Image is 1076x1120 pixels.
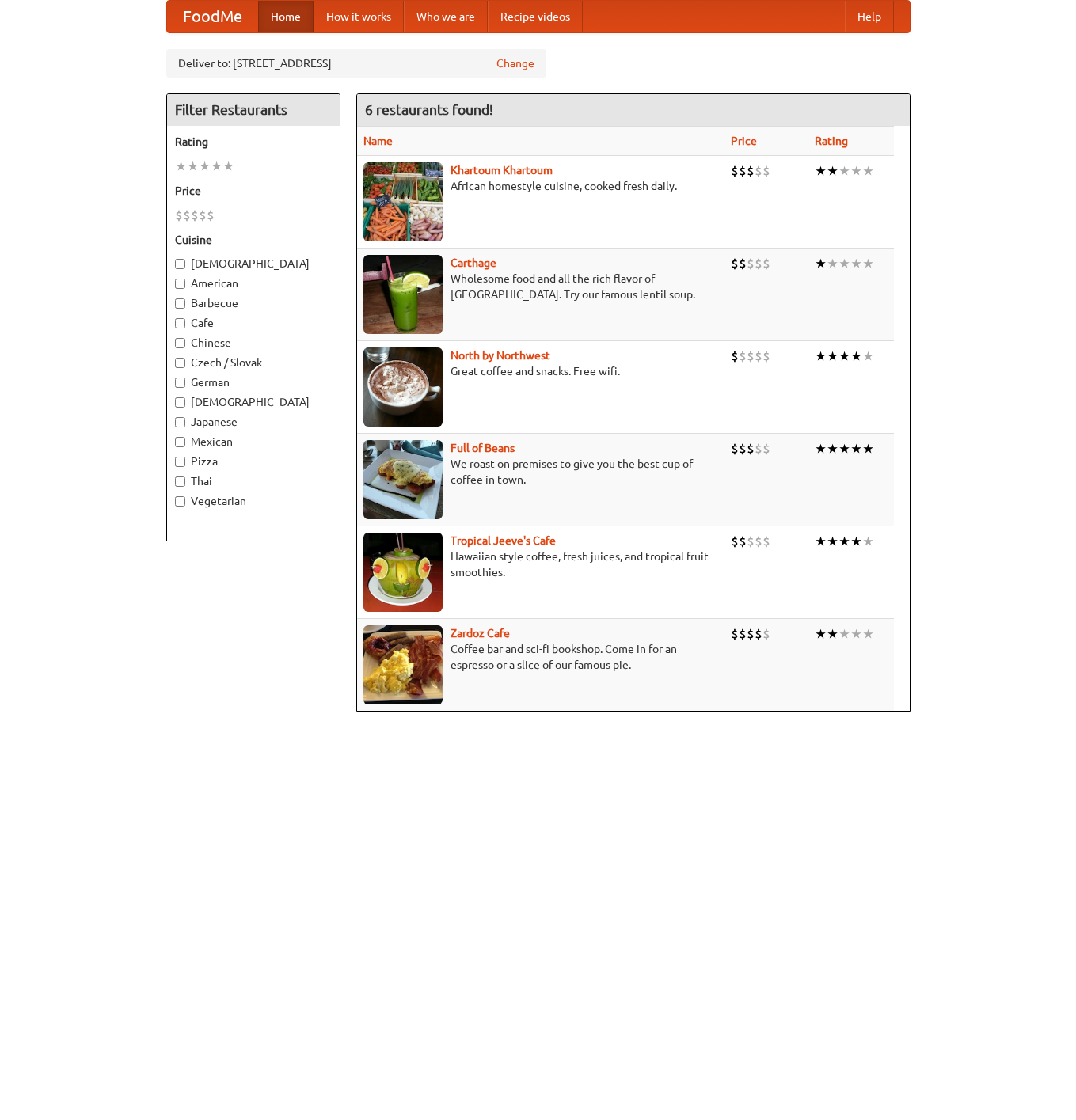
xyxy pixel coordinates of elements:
[739,440,747,457] li: $
[175,256,332,271] label: [DEMOGRAPHIC_DATA]
[488,1,583,32] a: Recipe videos
[363,271,718,302] p: Wholesome food and all the rich flavor of [GEOGRAPHIC_DATA]. Try our famous lentil soup.
[850,162,862,180] li: ★
[404,1,488,32] a: Who we are
[815,533,827,550] li: ★
[731,625,739,643] li: $
[739,347,747,365] li: $
[815,135,848,147] a: Rating
[827,625,838,643] li: ★
[850,625,862,643] li: ★
[363,456,718,488] p: We roast on premises to give you the best cup of coffee in town.
[747,625,755,643] li: $
[175,298,185,309] input: Barbecue
[451,256,496,269] a: Carthage
[363,255,443,334] img: carthage.jpg
[747,255,755,272] li: $
[175,335,332,351] label: Chinese
[207,207,215,224] li: $
[175,437,185,447] input: Mexican
[731,162,739,180] li: $
[747,347,755,365] li: $
[850,255,862,272] li: ★
[175,358,185,368] input: Czech / Slovak
[175,232,332,248] h5: Cuisine
[762,347,770,365] li: $
[755,347,762,365] li: $
[755,162,762,180] li: $
[167,94,340,126] h4: Filter Restaurants
[731,440,739,457] li: $
[363,178,718,194] p: African homestyle cuisine, cooked fresh daily.
[211,158,222,175] li: ★
[827,255,838,272] li: ★
[762,440,770,457] li: $
[827,162,838,180] li: ★
[755,533,762,550] li: $
[258,1,314,32] a: Home
[175,355,332,370] label: Czech / Slovak
[815,162,827,180] li: ★
[755,625,762,643] li: $
[838,440,850,457] li: ★
[175,434,332,450] label: Mexican
[451,349,550,362] a: North by Northwest
[845,1,894,32] a: Help
[175,473,332,489] label: Thai
[175,338,185,348] input: Chinese
[451,164,553,177] a: Khartoum Khartoum
[862,347,874,365] li: ★
[731,533,739,550] li: $
[755,440,762,457] li: $
[187,158,199,175] li: ★
[175,259,185,269] input: [DEMOGRAPHIC_DATA]
[815,255,827,272] li: ★
[175,295,332,311] label: Barbecue
[747,440,755,457] li: $
[191,207,199,224] li: $
[755,255,762,272] li: $
[862,162,874,180] li: ★
[850,533,862,550] li: ★
[183,207,191,224] li: $
[451,442,515,454] a: Full of Beans
[175,315,332,331] label: Cafe
[175,394,332,410] label: [DEMOGRAPHIC_DATA]
[175,374,332,390] label: German
[850,347,862,365] li: ★
[862,440,874,457] li: ★
[862,255,874,272] li: ★
[175,207,183,224] li: $
[363,641,718,673] p: Coffee bar and sci-fi bookshop. Come in for an espresso or a slice of our famous pie.
[739,533,747,550] li: $
[363,347,443,427] img: north.jpg
[175,414,332,430] label: Japanese
[175,158,187,175] li: ★
[862,625,874,643] li: ★
[862,533,874,550] li: ★
[762,255,770,272] li: $
[827,347,838,365] li: ★
[827,440,838,457] li: ★
[731,135,757,147] a: Price
[365,102,493,117] ng-pluralize: 6 restaurants found!
[175,275,332,291] label: American
[363,440,443,519] img: beans.jpg
[850,440,862,457] li: ★
[496,55,534,71] a: Change
[363,533,443,612] img: jeeves.jpg
[815,440,827,457] li: ★
[175,279,185,289] input: American
[731,347,739,365] li: $
[175,183,332,199] h5: Price
[175,493,332,509] label: Vegetarian
[451,627,510,640] a: Zardoz Cafe
[451,534,556,547] b: Tropical Jeeve's Cafe
[747,162,755,180] li: $
[739,162,747,180] li: $
[363,625,443,704] img: zardoz.jpg
[838,533,850,550] li: ★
